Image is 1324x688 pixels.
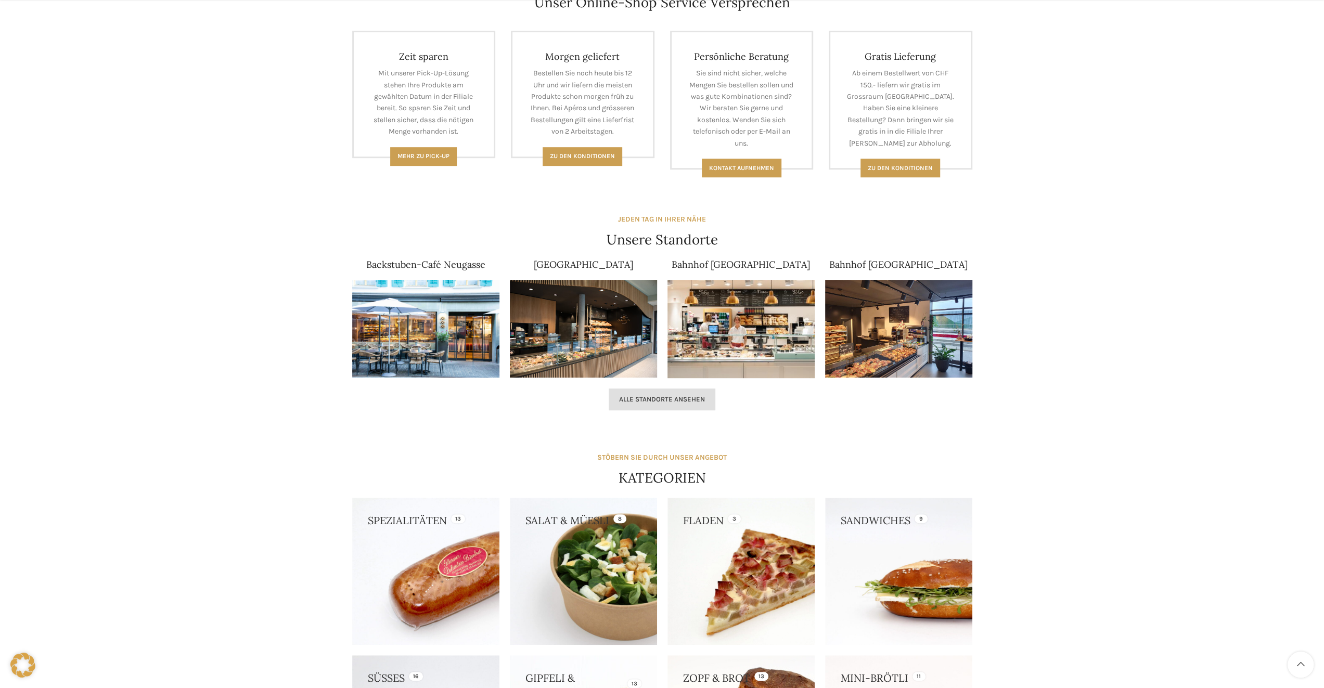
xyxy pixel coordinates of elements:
[390,147,457,166] a: Mehr zu Pick-Up
[868,164,933,172] span: Zu den konditionen
[702,159,781,177] a: Kontakt aufnehmen
[366,258,485,270] a: Backstuben-Café Neugasse
[543,147,622,166] a: Zu den Konditionen
[860,159,940,177] a: Zu den konditionen
[709,164,774,172] span: Kontakt aufnehmen
[1288,652,1314,678] a: Scroll to top button
[397,152,449,160] span: Mehr zu Pick-Up
[534,258,633,270] a: [GEOGRAPHIC_DATA]
[687,68,796,149] p: Sie sind nicht sicher, welche Mengen Sie bestellen sollen und was gute Kombinationen sind? Wir be...
[619,469,706,487] h4: KATEGORIEN
[597,452,727,463] div: STÖBERN SIE DURCH UNSER ANGEBOT
[609,388,715,410] a: Alle Standorte ansehen
[550,152,615,160] span: Zu den Konditionen
[846,50,955,62] h4: Gratis Lieferung
[607,230,718,249] h4: Unsere Standorte
[846,68,955,149] p: Ab einem Bestellwert von CHF 150.- liefern wir gratis im Grossraum [GEOGRAPHIC_DATA]. Haben Sie e...
[369,68,479,137] p: Mit unserer Pick-Up-Lösung stehen Ihre Produkte am gewählten Datum in der Filiale bereit. So spar...
[829,258,968,270] a: Bahnhof [GEOGRAPHIC_DATA]
[687,50,796,62] h4: Persönliche Beratung
[369,50,479,62] h4: Zeit sparen
[528,68,637,137] p: Bestellen Sie noch heute bis 12 Uhr und wir liefern die meisten Produkte schon morgen früh zu Ihn...
[618,214,706,225] div: JEDEN TAG IN IHRER NÄHE
[619,395,705,404] span: Alle Standorte ansehen
[528,50,637,62] h4: Morgen geliefert
[672,258,810,270] a: Bahnhof [GEOGRAPHIC_DATA]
